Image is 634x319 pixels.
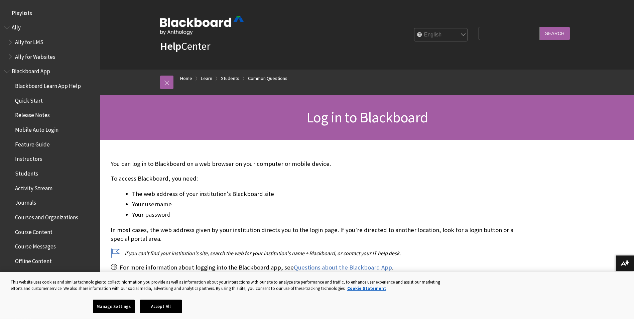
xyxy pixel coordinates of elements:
[15,183,52,192] span: Activity Stream
[160,39,181,53] strong: Help
[15,270,54,279] span: Announcements
[160,39,210,53] a: HelpCenter
[15,124,58,133] span: Mobile Auto Login
[15,80,81,89] span: Blackboard Learn App Help
[15,36,43,45] span: Ally for LMS
[201,74,212,83] a: Learn
[111,263,525,272] p: For more information about logging into the Blackboard app, see .
[132,200,525,209] li: Your username
[15,241,56,250] span: Course Messages
[180,74,192,83] a: Home
[306,108,428,126] span: Log in to Blackboard
[160,16,244,35] img: Blackboard by Anthology
[132,189,525,199] li: The web address of your institution's Blackboard site
[11,279,444,292] div: This website uses cookies and similar technologies to collect information you provide as well as ...
[140,300,182,314] button: Accept All
[111,174,525,183] p: To access Blackboard, you need:
[221,74,239,83] a: Students
[540,27,570,40] input: Search
[15,139,50,148] span: Feature Guide
[15,255,52,264] span: Offline Content
[12,7,32,16] span: Playlists
[15,197,36,206] span: Journals
[12,22,21,31] span: Ally
[248,74,287,83] a: Common Questions
[15,51,55,60] span: Ally for Websites
[132,210,525,219] li: Your password
[4,7,96,19] nav: Book outline for Playlists
[15,153,42,163] span: Instructors
[414,28,468,42] select: Site Language Selector
[15,212,78,221] span: Courses and Organizations
[111,226,525,243] p: In most cases, the web address given by your institution directs you to the login page. If you're...
[15,226,52,235] span: Course Content
[111,249,525,257] p: If you can't find your institution's site, search the web for your institution's name + Blackboar...
[15,168,38,177] span: Students
[15,95,43,104] span: Quick Start
[111,159,525,168] p: You can log in to Blackboard on a web browser on your computer or mobile device.
[12,66,50,75] span: Blackboard App
[4,22,96,63] nav: Book outline for Anthology Ally Help
[15,110,50,119] span: Release Notes
[294,263,392,272] a: Questions about the Blackboard App
[347,286,386,292] a: More information about your privacy, opens in a new tab
[93,300,135,314] button: Manage Settings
